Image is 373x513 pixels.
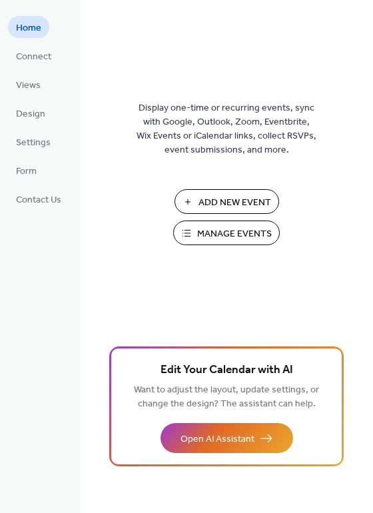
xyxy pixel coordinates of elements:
button: Manage Events [173,221,280,245]
a: Form [8,159,45,181]
button: Add New Event [175,189,279,214]
span: Design [16,107,45,121]
span: Want to adjust the layout, update settings, or change the design? The assistant can help. [134,381,319,413]
span: Form [16,165,37,179]
button: Open AI Assistant [161,423,293,453]
span: Manage Events [197,227,272,241]
a: Settings [8,131,59,153]
span: Display one-time or recurring events, sync with Google, Outlook, Zoom, Eventbrite, Wix Events or ... [137,101,316,157]
span: Views [16,79,41,93]
a: Connect [8,45,59,67]
span: Contact Us [16,193,61,207]
a: Views [8,73,49,95]
span: Connect [16,50,51,64]
a: Design [8,102,53,124]
span: Home [16,21,41,35]
span: Edit Your Calendar with AI [161,361,293,380]
a: Home [8,16,49,38]
span: Add New Event [198,196,271,210]
span: Open AI Assistant [181,432,254,446]
a: Contact Us [8,188,69,210]
span: Settings [16,136,51,150]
